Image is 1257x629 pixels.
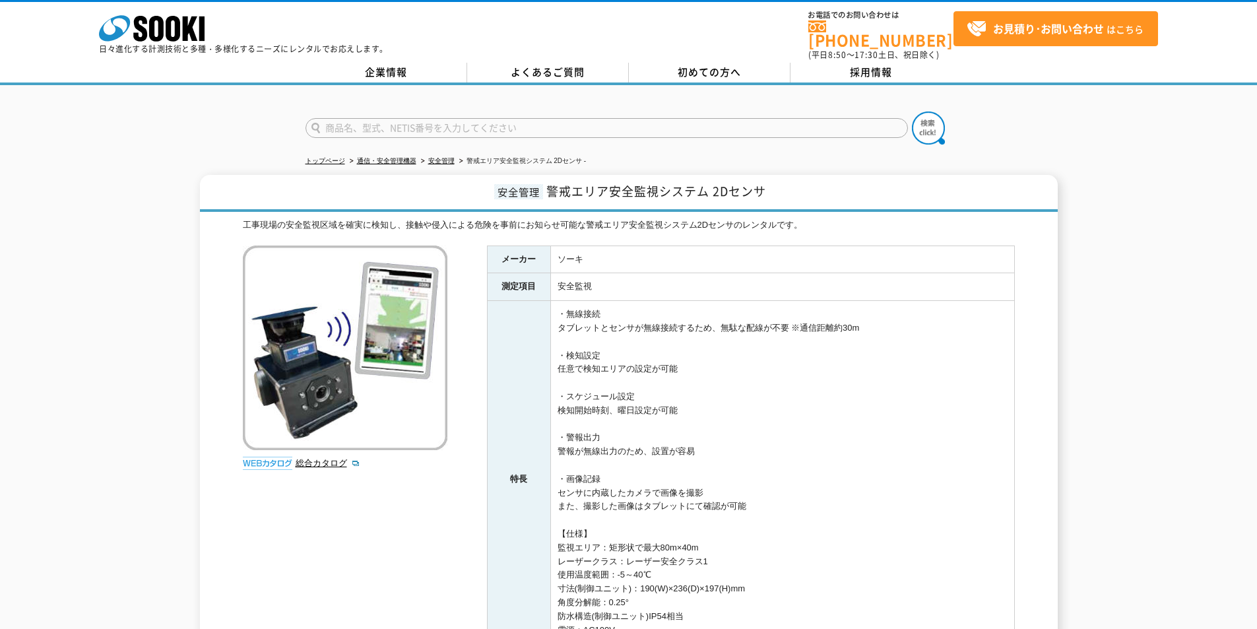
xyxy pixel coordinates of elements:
span: 17:30 [854,49,878,61]
td: ソーキ [550,246,1014,273]
a: お見積り･お問い合わせはこちら [953,11,1158,46]
input: 商品名、型式、NETIS番号を入力してください [306,118,908,138]
span: 初めての方へ [678,65,741,79]
th: メーカー [487,246,550,273]
img: 警戒エリア安全監視システム 2Dセンサ - [243,246,447,450]
a: 安全管理 [428,157,455,164]
a: 初めての方へ [629,63,790,83]
span: 安全管理 [494,184,543,199]
a: よくあるご質問 [467,63,629,83]
p: 日々進化する計測技術と多種・多様化するニーズにレンタルでお応えします。 [99,45,388,53]
a: [PHONE_NUMBER] [808,20,953,48]
th: 測定項目 [487,273,550,301]
li: 警戒エリア安全監視システム 2Dセンサ - [457,154,587,168]
span: はこちら [967,19,1144,39]
a: トップページ [306,157,345,164]
span: 8:50 [828,49,847,61]
img: btn_search.png [912,112,945,145]
span: (平日 ～ 土日、祝日除く) [808,49,939,61]
span: 警戒エリア安全監視システム 2Dセンサ [546,182,766,200]
a: 通信・安全管理機器 [357,157,416,164]
strong: お見積り･お問い合わせ [993,20,1104,36]
div: 工事現場の安全監視区域を確実に検知し、接触や侵入による危険を事前にお知らせ可能な警戒エリア安全監視システム2Dセンサのレンタルです。 [243,218,1015,232]
a: 企業情報 [306,63,467,83]
td: 安全監視 [550,273,1014,301]
a: 総合カタログ [296,458,360,468]
img: webカタログ [243,457,292,470]
a: 採用情報 [790,63,952,83]
span: お電話でのお問い合わせは [808,11,953,19]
